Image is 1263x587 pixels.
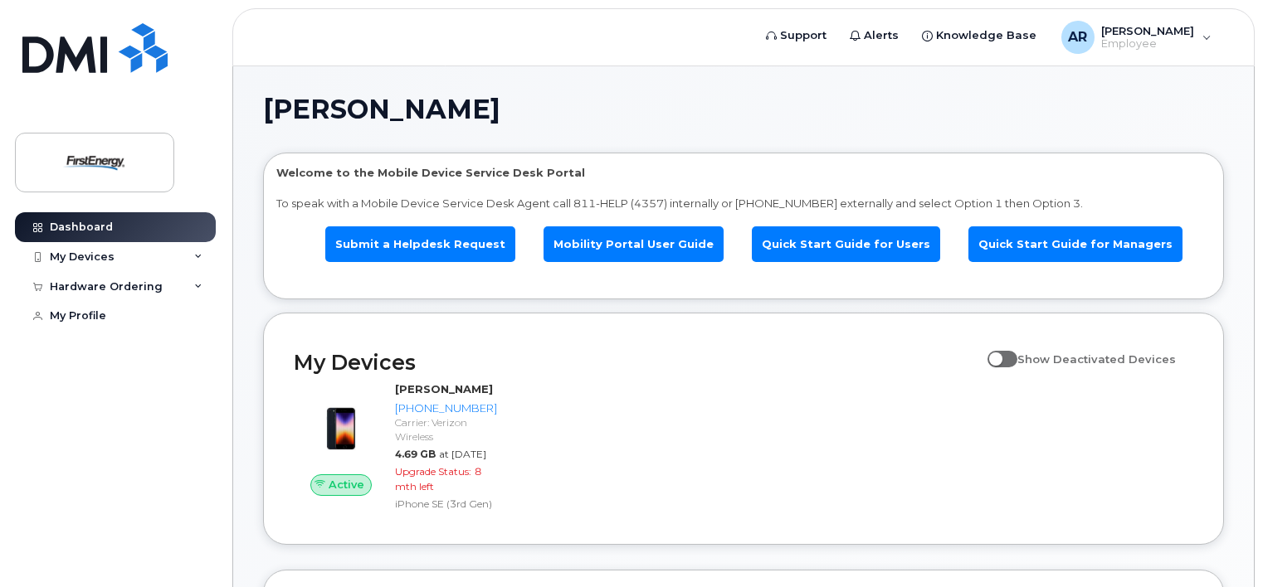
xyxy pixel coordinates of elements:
img: image20231002-3703462-1angbar.jpeg [307,390,375,458]
p: Welcome to the Mobile Device Service Desk Portal [276,165,1211,181]
h2: My Devices [294,350,979,375]
a: Quick Start Guide for Users [752,226,940,262]
span: 4.69 GB [395,448,436,460]
span: 8 mth left [395,465,481,492]
span: Show Deactivated Devices [1017,352,1176,366]
span: at [DATE] [439,448,486,460]
span: [PERSON_NAME] [263,97,500,122]
div: [PHONE_NUMBER] [395,400,497,416]
a: Quick Start Guide for Managers [968,226,1183,262]
a: Mobility Portal User Guide [544,226,724,262]
a: Submit a Helpdesk Request [325,226,515,262]
input: Show Deactivated Devices [987,343,1001,357]
a: Active[PERSON_NAME][PHONE_NUMBER]Carrier: Verizon Wireless4.69 GBat [DATE]Upgrade Status:8 mth le... [294,381,504,514]
p: To speak with a Mobile Device Service Desk Agent call 811-HELP (4357) internally or [PHONE_NUMBER... [276,196,1211,211]
span: Active [329,477,364,492]
span: Upgrade Status: [395,465,471,478]
div: Carrier: Verizon Wireless [395,415,497,444]
strong: [PERSON_NAME] [395,382,493,395]
div: iPhone SE (3rd Gen) [395,497,497,511]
